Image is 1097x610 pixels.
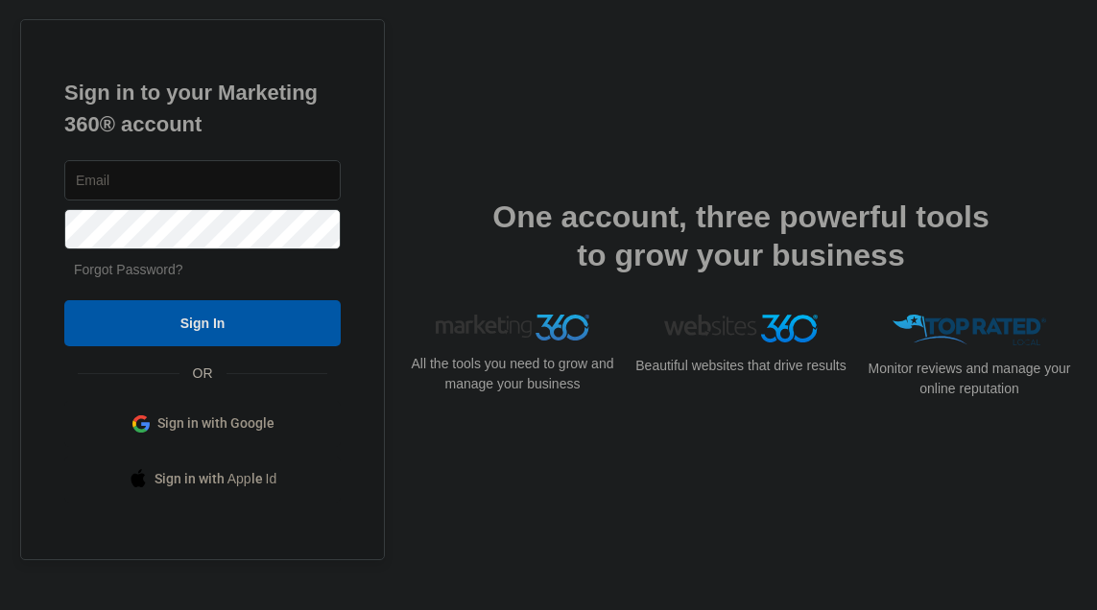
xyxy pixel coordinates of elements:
[664,315,818,342] img: Websites 360
[436,315,589,341] img: Marketing 360
[64,457,341,503] a: Sign in with Apple Id
[64,77,341,140] h1: Sign in to your Marketing 360® account
[155,469,277,489] span: Sign in with Apple Id
[633,356,848,376] p: Beautiful websites that drive results
[64,401,341,447] a: Sign in with Google
[893,315,1046,346] img: Top Rated Local
[64,300,341,346] input: Sign In
[179,364,227,384] span: OR
[405,354,620,394] p: All the tools you need to grow and manage your business
[74,262,183,277] a: Forgot Password?
[862,359,1077,399] p: Monitor reviews and manage your online reputation
[487,198,995,274] h2: One account, three powerful tools to grow your business
[157,413,274,434] span: Sign in with Google
[64,160,341,200] input: Email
